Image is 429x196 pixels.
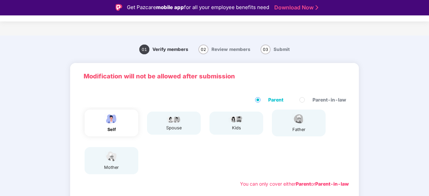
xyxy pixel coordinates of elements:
span: 02 [198,45,208,54]
p: Modification will not be allowed after submission [84,71,345,81]
img: Stroke [316,4,318,11]
div: mother [103,164,120,171]
span: Verify members [152,47,188,52]
a: Download Now [274,4,316,11]
div: You can only cover either or [240,180,349,188]
div: kids [228,125,245,131]
img: svg+xml;base64,PHN2ZyB4bWxucz0iaHR0cDovL3d3dy53My5vcmcvMjAwMC9zdmciIHdpZHRoPSI3OS4wMzciIGhlaWdodD... [228,115,245,123]
div: spouse [165,125,182,131]
div: Get Pazcare for all your employee benefits need [127,3,269,11]
span: 03 [260,45,271,54]
span: Submit [274,47,290,52]
img: svg+xml;base64,PHN2ZyB4bWxucz0iaHR0cDovL3d3dy53My5vcmcvMjAwMC9zdmciIHdpZHRoPSI1NCIgaGVpZ2h0PSIzOC... [103,150,120,162]
img: Logo [115,4,122,11]
img: svg+xml;base64,PHN2ZyBpZD0iRW1wbG95ZWVfbWFsZSIgeG1sbnM9Imh0dHA6Ly93d3cudzMub3JnLzIwMDAvc3ZnIiB3aW... [103,113,120,125]
span: Parent-in-law [310,96,349,104]
div: father [290,126,307,133]
span: Review members [211,47,250,52]
div: self [103,126,120,133]
b: Parent-in-law [315,181,349,187]
b: Parent [296,181,311,187]
span: 01 [139,45,149,54]
img: svg+xml;base64,PHN2ZyB4bWxucz0iaHR0cDovL3d3dy53My5vcmcvMjAwMC9zdmciIHdpZHRoPSI5Ny44OTciIGhlaWdodD... [165,115,182,123]
img: svg+xml;base64,PHN2ZyBpZD0iRmF0aGVyX2ljb24iIHhtbG5zPSJodHRwOi8vd3d3LnczLm9yZy8yMDAwL3N2ZyIgeG1sbn... [290,113,307,125]
span: Parent [266,96,286,104]
strong: mobile app [156,4,184,10]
